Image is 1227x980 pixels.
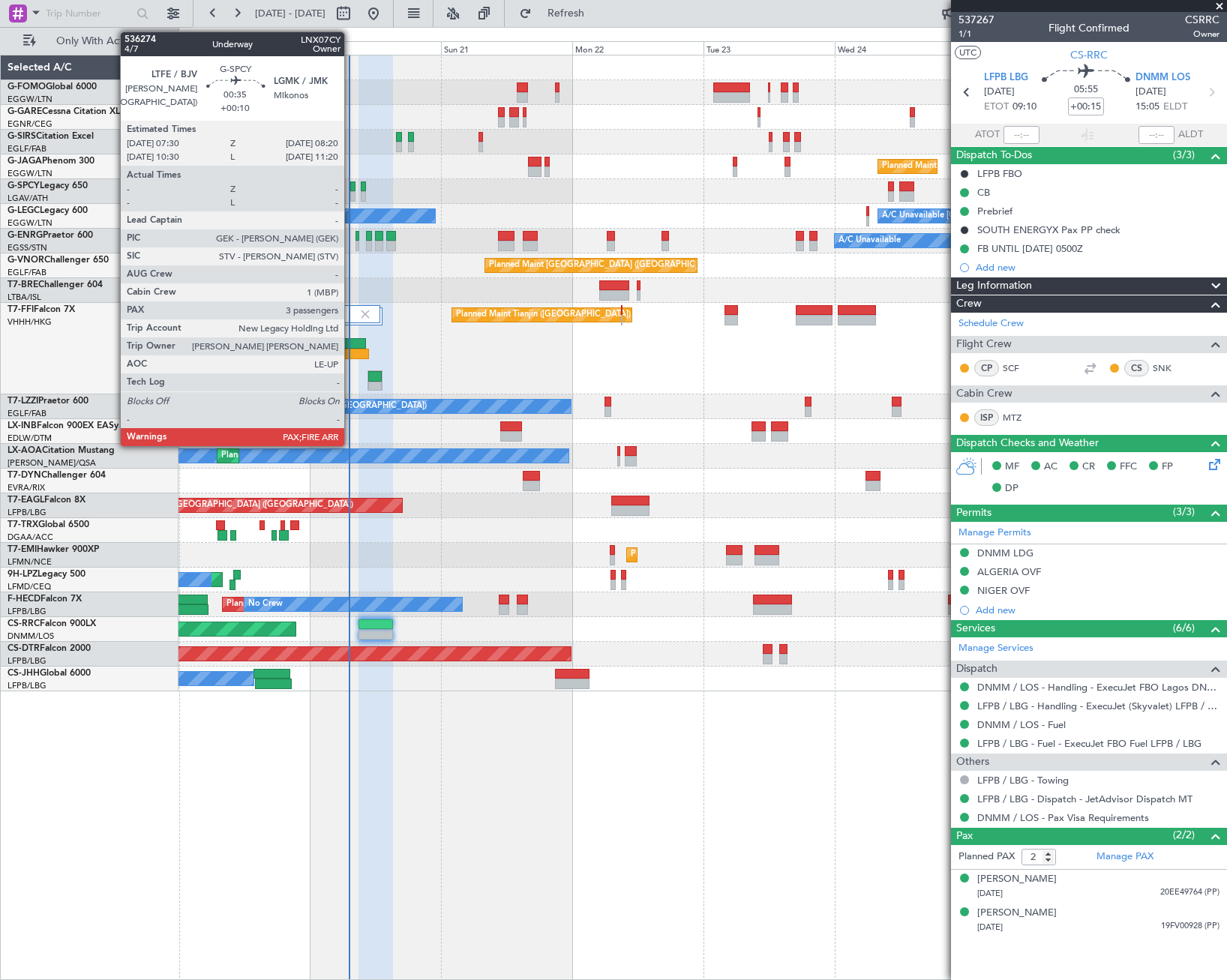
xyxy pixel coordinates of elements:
span: ELDT [1163,100,1187,115]
span: [DATE] [977,922,1003,933]
span: Cabin Crew [956,385,1012,403]
span: Dispatch [956,661,997,678]
span: FP [1162,460,1173,475]
button: Only With Activity [16,29,163,53]
span: 537267 [958,12,994,28]
a: EGLF/FAB [7,267,46,278]
a: EGNR/CEG [7,118,52,130]
span: Dispatch Checks and Weather [956,435,1099,452]
span: FFC [1120,460,1137,475]
div: A/C Unavailable [GEOGRAPHIC_DATA] ([GEOGRAPHIC_DATA]) [882,205,1126,227]
a: EGSS/STN [7,242,47,253]
a: Manage Permits [958,526,1031,541]
div: Flight Confirmed [1048,20,1129,36]
span: Refresh [535,8,598,19]
a: LFMN/NCE [7,556,52,568]
a: T7-BREChallenger 604 [7,280,103,289]
a: EGGW/LTN [7,217,52,229]
span: CS-JHH [7,669,40,678]
span: T7-FFI [7,305,34,314]
span: Services [956,620,995,637]
a: LFMD/CEQ [7,581,51,592]
a: 9H-LPZLegacy 500 [7,570,85,579]
a: CS-RRCFalcon 900LX [7,619,96,628]
button: UTC [955,46,981,59]
div: [PERSON_NAME] [977,872,1057,887]
span: ALDT [1178,127,1203,142]
a: LFPB / LBG - Fuel - ExecuJet FBO Fuel LFPB / LBG [977,737,1201,750]
a: LX-INBFalcon 900EX EASy II [7,421,126,430]
div: DNMM LDG [977,547,1033,559]
a: T7-EMIHawker 900XP [7,545,99,554]
a: [PERSON_NAME]/QSA [7,457,96,469]
div: Planned Maint [GEOGRAPHIC_DATA] [631,544,774,566]
span: 9H-LPZ [7,570,37,579]
a: Manage Services [958,641,1033,656]
a: SNK [1153,361,1186,375]
a: T7-EAGLFalcon 8X [7,496,85,505]
span: 05:55 [1074,82,1098,97]
span: LX-AOA [7,446,42,455]
a: DNMM / LOS - Pax Visa Requirements [977,811,1149,824]
img: gray-close.svg [358,307,372,321]
span: T7-LZZI [7,397,38,406]
div: Add new [976,604,1219,616]
a: LFPB/LBG [7,680,46,691]
a: LGAV/ATH [7,193,48,204]
span: G-ENRG [7,231,43,240]
div: A/C Unavailable [838,229,901,252]
a: EDLW/DTM [7,433,52,444]
span: T7-DYN [7,471,41,480]
div: FB UNTIL [DATE] 0500Z [977,242,1083,255]
span: CS-RRC [7,619,40,628]
div: ALGERIA OVF [977,565,1041,578]
a: LFPB / LBG - Towing [977,774,1069,787]
span: [DATE] - [DATE] [255,7,325,20]
a: VHHH/HKG [7,316,52,328]
span: LFPB LBG [984,70,1028,85]
a: G-SPCYLegacy 650 [7,181,88,190]
span: Pax [956,828,973,845]
span: G-VNOR [7,256,44,265]
a: T7-DYNChallenger 604 [7,471,106,480]
div: Planned Maint [GEOGRAPHIC_DATA] ([GEOGRAPHIC_DATA]) [226,593,463,616]
a: LFPB/LBG [7,606,46,617]
a: EGLF/FAB [7,408,46,419]
div: Sun 21 [441,41,572,55]
span: (3/3) [1173,504,1195,520]
span: LX-INB [7,421,37,430]
span: Others [956,754,989,771]
span: CSRRC [1185,12,1219,28]
div: Fri 19 [179,41,310,55]
div: Planned Maint Nice ([GEOGRAPHIC_DATA]) [221,445,388,467]
a: DGAA/ACC [7,532,53,543]
span: Dispatch To-Dos [956,147,1032,164]
a: LFPB / LBG - Dispatch - JetAdvisor Dispatch MT [977,793,1192,805]
a: SCF [1003,361,1036,375]
span: Only With Activity [39,36,158,46]
div: CP [974,360,999,376]
div: [PERSON_NAME] [977,906,1057,921]
div: Planned Maint [GEOGRAPHIC_DATA] ([GEOGRAPHIC_DATA]) [489,254,725,277]
span: (2/2) [1173,827,1195,843]
a: LFPB / LBG - Handling - ExecuJet (Skyvalet) LFPB / LBG [977,700,1219,712]
a: G-VNORChallenger 650 [7,256,109,265]
a: G-JAGAPhenom 300 [7,157,94,166]
div: A/C Unavailable [GEOGRAPHIC_DATA] ([GEOGRAPHIC_DATA]) [183,395,427,418]
div: Tue 23 [703,41,835,55]
a: MTZ [1003,411,1036,424]
a: EGLF/FAB [7,143,46,154]
span: G-JAGA [7,157,42,166]
div: SOUTH ENERGYX Pax PP check [977,223,1120,236]
span: Crew [956,295,982,313]
a: G-SIRSCitation Excel [7,132,94,141]
span: (6/6) [1173,620,1195,636]
span: [DATE] [1135,85,1166,100]
span: CR [1082,460,1095,475]
a: LFPB/LBG [7,655,46,667]
span: G-LEGC [7,206,40,215]
span: T7-EMI [7,545,37,554]
div: NIGER OVF [977,584,1030,597]
a: DNMM / LOS - Fuel [977,718,1066,731]
span: [DATE] [977,888,1003,899]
